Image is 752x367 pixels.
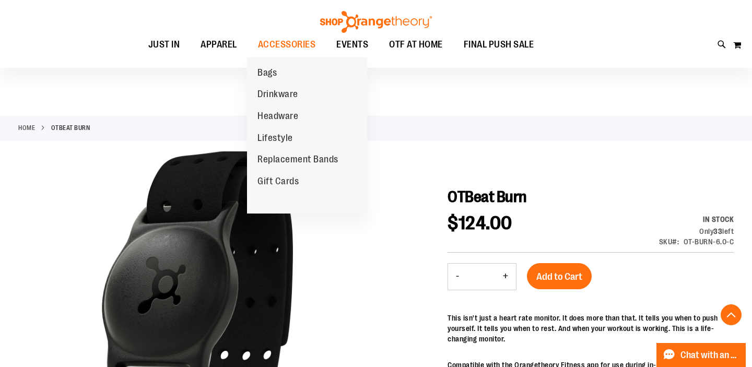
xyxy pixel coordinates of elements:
[448,188,527,206] span: OTBeat Burn
[336,33,368,56] span: EVENTS
[247,84,309,105] a: Drinkware
[527,263,592,289] button: Add to Cart
[326,33,379,57] a: EVENTS
[684,236,734,247] div: OT-BURN-6.0-C
[257,89,298,102] span: Drinkware
[659,226,734,236] div: Only 33 left
[257,133,293,146] span: Lifestyle
[247,149,349,171] a: Replacement Bands
[257,111,298,124] span: Headware
[448,264,467,290] button: Decrease product quantity
[448,212,512,234] span: $124.00
[18,123,35,133] a: Home
[257,176,299,189] span: Gift Cards
[247,57,367,214] ul: ACCESSORIES
[659,238,679,246] strong: SKU
[379,33,453,56] a: OTF AT HOME
[495,264,516,290] button: Increase product quantity
[453,33,545,57] a: FINAL PUSH SALE
[713,227,722,235] strong: 33
[257,67,277,80] span: Bags
[138,33,191,57] a: JUST IN
[190,33,248,57] a: APPAREL
[389,33,443,56] span: OTF AT HOME
[656,343,746,367] button: Chat with an Expert
[257,154,338,167] span: Replacement Bands
[536,271,582,282] span: Add to Cart
[703,215,734,223] span: In stock
[201,33,237,56] span: APPAREL
[258,33,316,56] span: ACCESSORIES
[659,214,734,224] div: Availability
[319,11,433,33] img: Shop Orangetheory
[721,304,742,325] button: Back To Top
[247,62,287,84] a: Bags
[467,264,495,289] input: Product quantity
[247,171,309,193] a: Gift Cards
[464,33,534,56] span: FINAL PUSH SALE
[248,33,326,57] a: ACCESSORIES
[51,123,90,133] strong: OTBeat Burn
[448,313,734,344] p: This isn't just a heart rate monitor. It does more than that. It tells you when to push yourself....
[148,33,180,56] span: JUST IN
[680,350,739,360] span: Chat with an Expert
[247,127,303,149] a: Lifestyle
[247,105,309,127] a: Headware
